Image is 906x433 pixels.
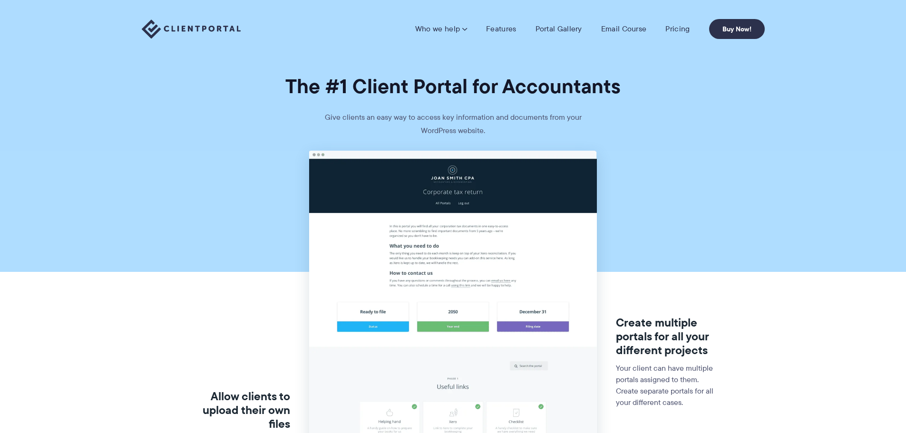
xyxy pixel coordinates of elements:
[616,316,720,357] h3: Create multiple portals for all your different projects
[601,24,647,34] a: Email Course
[486,24,516,34] a: Features
[536,24,582,34] a: Portal Gallery
[415,24,467,34] a: Who we help
[311,111,596,151] p: Give clients an easy way to access key information and documents from your WordPress website.
[665,24,690,34] a: Pricing
[709,19,765,39] a: Buy Now!
[616,363,720,408] p: Your client can have multiple portals assigned to them. Create separate portals for all your diff...
[186,390,290,431] h3: Allow clients to upload their own files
